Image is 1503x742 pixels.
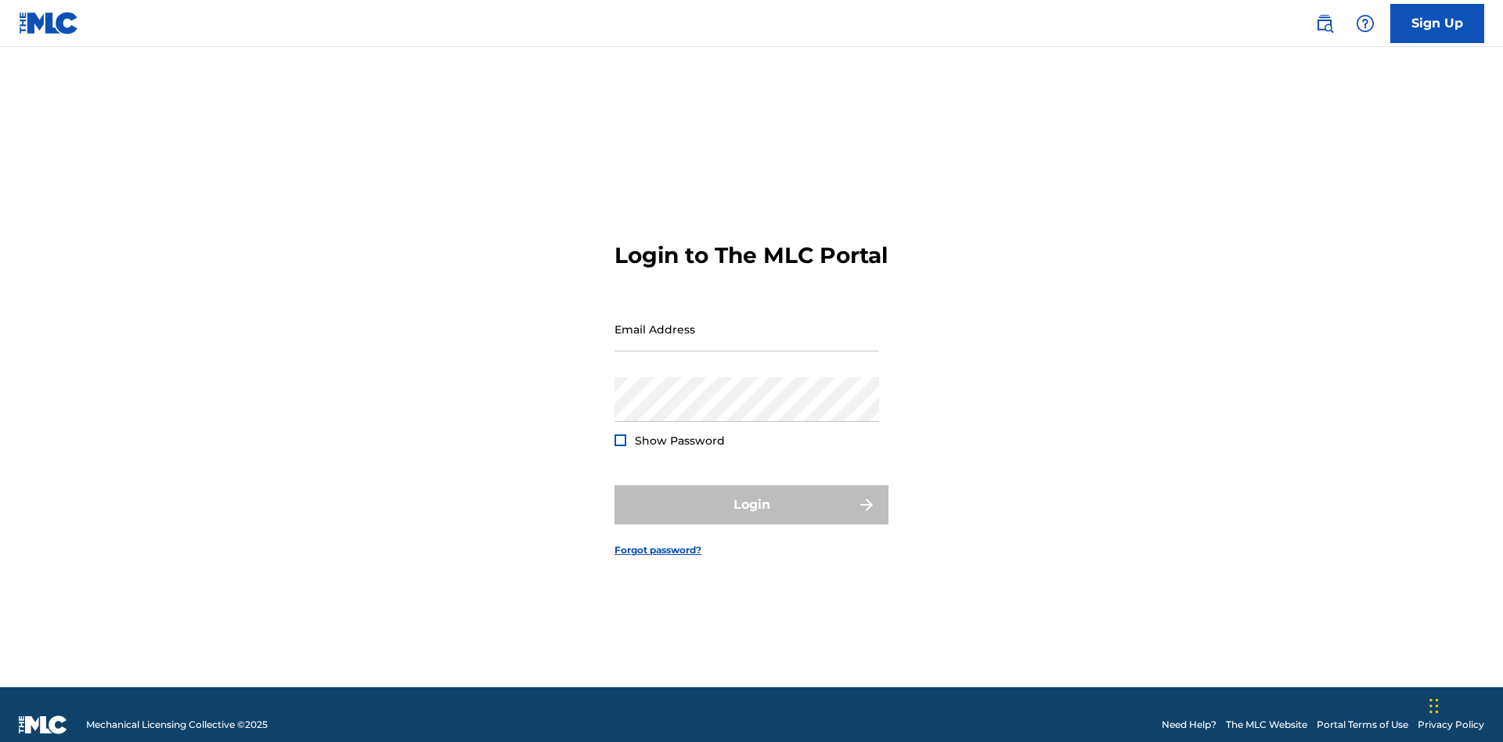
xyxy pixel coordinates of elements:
[19,715,67,734] img: logo
[1390,4,1484,43] a: Sign Up
[86,718,268,732] span: Mechanical Licensing Collective © 2025
[1418,718,1484,732] a: Privacy Policy
[1350,8,1381,39] div: Help
[1356,14,1375,33] img: help
[1425,667,1503,742] iframe: Chat Widget
[1226,718,1307,732] a: The MLC Website
[635,434,725,448] span: Show Password
[615,543,701,557] a: Forgot password?
[1317,718,1408,732] a: Portal Terms of Use
[1429,683,1439,729] div: Drag
[615,242,888,269] h3: Login to The MLC Portal
[19,12,79,34] img: MLC Logo
[1162,718,1216,732] a: Need Help?
[1309,8,1340,39] a: Public Search
[1315,14,1334,33] img: search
